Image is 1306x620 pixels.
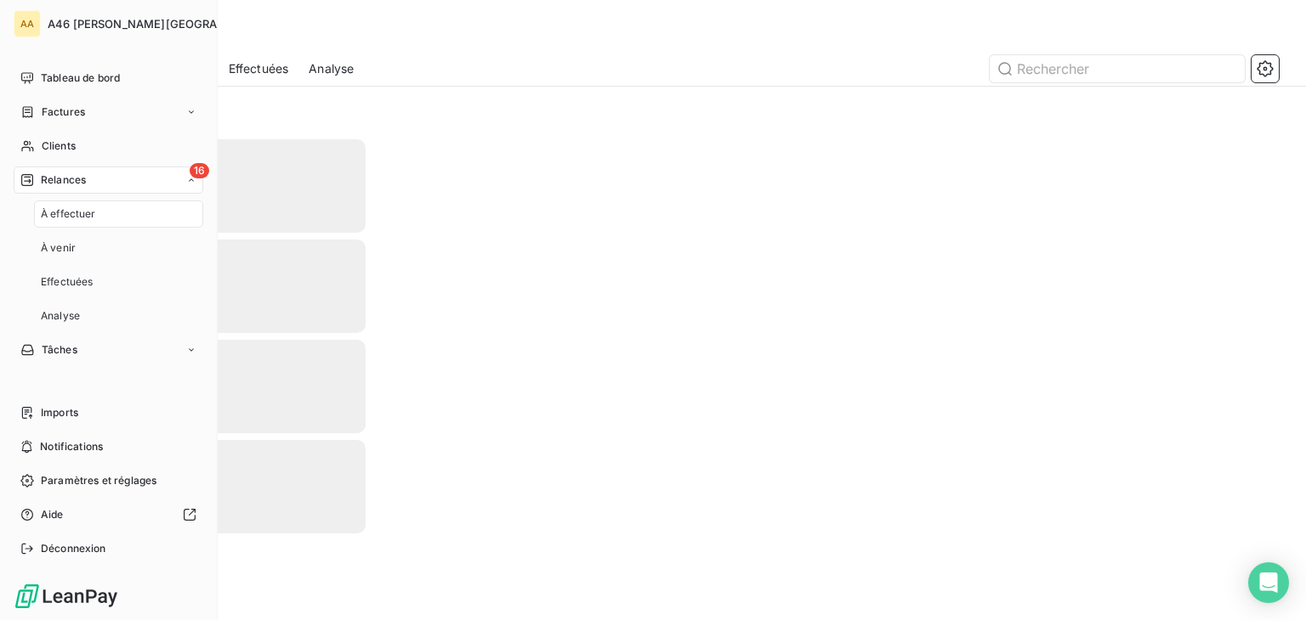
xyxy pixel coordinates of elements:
img: Logo LeanPay [14,583,119,610]
span: Analyse [309,60,354,77]
span: Déconnexion [41,541,106,556]
span: 16 [190,163,209,178]
span: Tâches [42,342,77,358]
span: Clients [42,138,76,154]
span: À venir [41,240,76,256]
span: Analyse [41,308,80,324]
a: Aide [14,501,203,528]
input: Rechercher [990,55,1245,82]
span: Factures [42,104,85,120]
span: Tableau de bord [41,70,120,86]
span: À effectuer [41,206,96,222]
span: Notifications [40,439,103,454]
div: Open Intercom Messenger [1248,562,1289,603]
span: Relances [41,172,86,188]
span: Paramètres et réglages [41,473,156,488]
span: A46 [PERSON_NAME][GEOGRAPHIC_DATA] [48,17,282,31]
span: Aide [41,507,64,522]
span: Imports [41,405,78,420]
span: Effectuées [229,60,289,77]
div: AA [14,10,41,37]
span: Effectuées [41,274,94,290]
